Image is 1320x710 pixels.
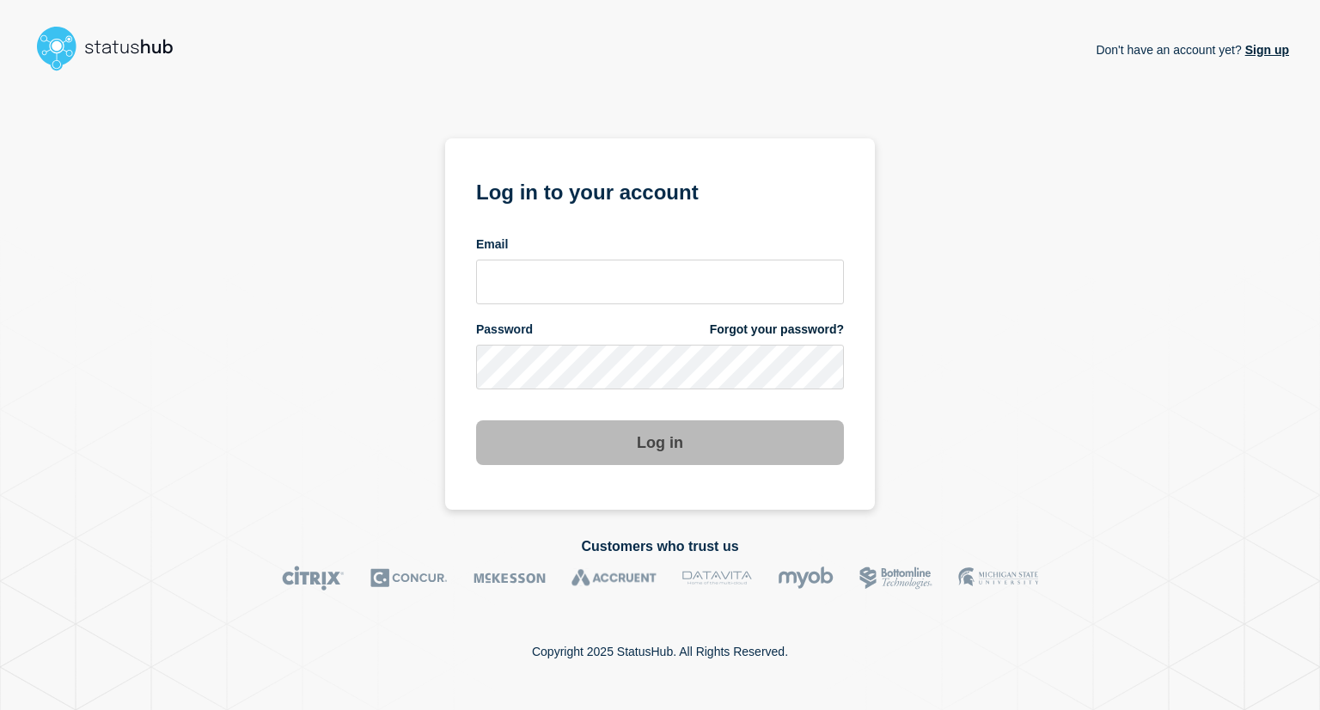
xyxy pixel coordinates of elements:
img: McKesson logo [474,566,546,591]
button: Log in [476,420,844,465]
input: password input [476,345,844,389]
img: Bottomline logo [859,566,932,591]
p: Copyright 2025 StatusHub. All Rights Reserved. [532,645,788,658]
h1: Log in to your account [476,174,844,206]
span: Password [476,321,533,338]
a: Forgot your password? [710,321,844,338]
img: MSU logo [958,566,1038,591]
img: Citrix logo [282,566,345,591]
img: DataVita logo [682,566,752,591]
input: email input [476,260,844,304]
h2: Customers who trust us [31,539,1289,554]
img: StatusHub logo [31,21,194,76]
img: Accruent logo [571,566,657,591]
a: Sign up [1242,43,1289,57]
p: Don't have an account yet? [1096,29,1289,70]
span: Email [476,236,508,253]
img: myob logo [778,566,834,591]
img: Concur logo [370,566,448,591]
